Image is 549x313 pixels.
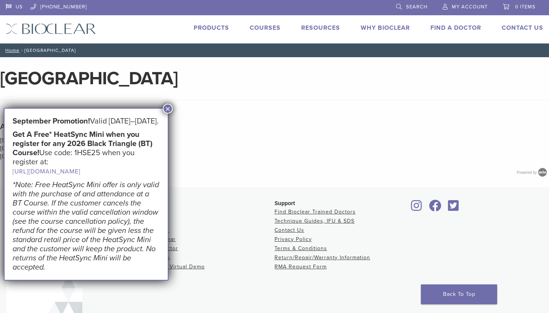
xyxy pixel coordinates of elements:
[163,104,173,114] button: Close
[409,204,425,212] a: Bioclear
[445,204,461,212] a: Bioclear
[140,263,205,270] a: Request a Virtual Demo
[452,4,488,10] span: My Account
[537,167,548,178] img: Arlo training & Event Software
[274,227,304,233] a: Contact Us
[515,4,536,10] span: 0 items
[274,200,295,206] span: Support
[3,48,19,53] a: Home
[250,24,281,32] a: Courses
[13,117,90,126] strong: September Promotion!
[13,180,159,272] em: *Note: Free HeatSync Mini offer is only valid with the purchase of and attendance at a BT Course....
[194,24,229,32] a: Products
[274,218,355,224] a: Technique Guides, IFU & SDS
[274,245,327,252] a: Terms & Conditions
[274,209,356,215] a: Find Bioclear Trained Doctors
[430,24,481,32] a: Find A Doctor
[274,263,327,270] a: RMA Request Form
[426,204,444,212] a: Bioclear
[421,284,497,304] a: Back To Top
[406,4,427,10] span: Search
[274,236,312,242] a: Privacy Policy
[13,130,152,157] strong: Get A Free* HeatSync Mini when you register for any 2026 Black Triangle (BT) Course!
[13,168,80,175] a: [URL][DOMAIN_NAME]
[361,24,410,32] a: Why Bioclear
[301,24,340,32] a: Resources
[19,48,24,52] span: /
[6,23,96,34] img: Bioclear
[502,24,543,32] a: Contact Us
[517,170,549,175] a: Powered by
[13,117,160,126] h5: Valid [DATE]–[DATE].
[274,254,370,261] a: Return/Repair/Warranty Information
[13,130,160,176] h5: Use code: 1HSE25 when you register at:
